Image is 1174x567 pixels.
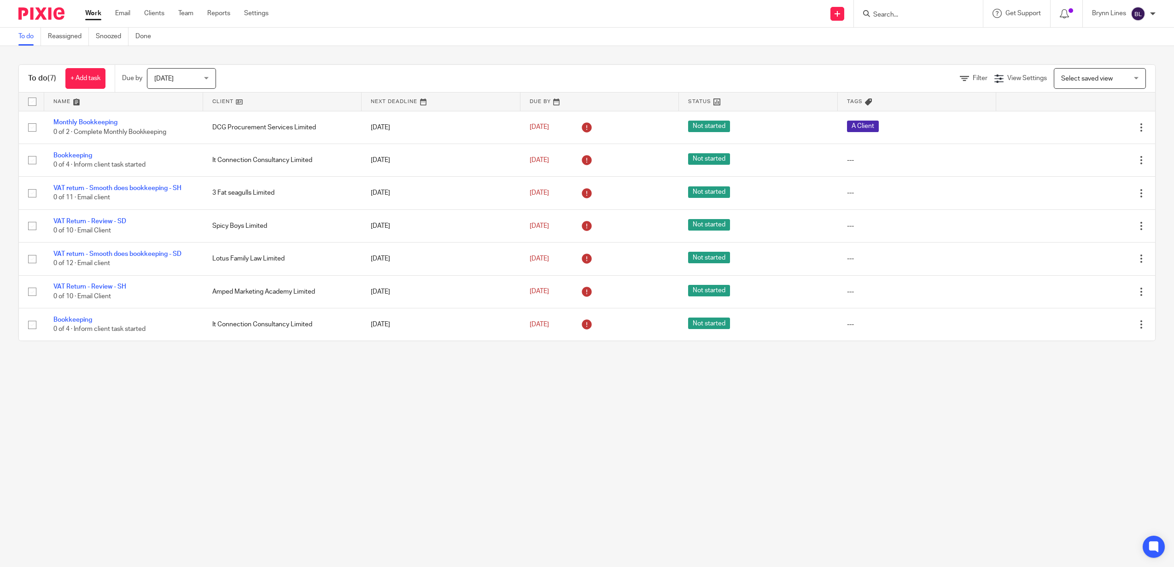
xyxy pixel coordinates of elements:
[362,144,520,176] td: [DATE]
[688,186,730,198] span: Not started
[847,99,863,104] span: Tags
[688,153,730,165] span: Not started
[135,28,158,46] a: Done
[1092,9,1126,18] p: Brynn Lines
[85,9,101,18] a: Work
[53,283,126,290] a: VAT Return - Review - SH
[203,209,362,242] td: Spicy Boys Limited
[203,177,362,209] td: 3 Fat seagulls Limited
[207,9,230,18] a: Reports
[847,156,987,165] div: ---
[1131,6,1145,21] img: svg%3E
[973,75,987,81] span: Filter
[203,111,362,144] td: DCG Procurement Services Limited
[53,293,111,300] span: 0 of 10 · Email Client
[53,119,117,126] a: Monthly Bookkeeping
[154,75,174,82] span: [DATE]
[244,9,269,18] a: Settings
[144,9,164,18] a: Clients
[362,111,520,144] td: [DATE]
[203,243,362,275] td: Lotus Family Law Limited
[530,124,549,131] span: [DATE]
[18,28,41,46] a: To do
[53,185,181,191] a: VAT return - Smooth does bookkeeping - SH
[53,251,181,257] a: VAT return - Smooth does bookkeeping - SD
[48,28,89,46] a: Reassigned
[847,254,987,263] div: ---
[530,157,549,163] span: [DATE]
[362,275,520,308] td: [DATE]
[847,221,987,231] div: ---
[1007,75,1047,81] span: View Settings
[203,144,362,176] td: It Connection Consultancy Limited
[847,121,879,132] span: A Client
[530,223,549,229] span: [DATE]
[530,255,549,262] span: [DATE]
[53,162,146,168] span: 0 of 4 · Inform client task started
[1005,10,1041,17] span: Get Support
[53,260,110,267] span: 0 of 12 · Email client
[65,68,105,89] a: + Add task
[362,243,520,275] td: [DATE]
[688,318,730,329] span: Not started
[847,287,987,296] div: ---
[115,9,130,18] a: Email
[18,7,64,20] img: Pixie
[178,9,193,18] a: Team
[53,218,126,225] a: VAT Return - Review - SD
[688,219,730,231] span: Not started
[53,195,110,201] span: 0 of 11 · Email client
[96,28,128,46] a: Snoozed
[847,320,987,329] div: ---
[688,252,730,263] span: Not started
[47,75,56,82] span: (7)
[530,321,549,328] span: [DATE]
[872,11,955,19] input: Search
[53,326,146,332] span: 0 of 4 · Inform client task started
[1061,75,1113,82] span: Select saved view
[530,289,549,295] span: [DATE]
[362,209,520,242] td: [DATE]
[53,152,92,159] a: Bookkeeping
[53,317,92,323] a: Bookkeeping
[28,74,56,83] h1: To do
[362,177,520,209] td: [DATE]
[362,308,520,341] td: [DATE]
[203,275,362,308] td: Amped Marketing Academy Limited
[203,308,362,341] td: It Connection Consultancy Limited
[53,227,111,234] span: 0 of 10 · Email Client
[53,129,166,135] span: 0 of 2 · Complete Monthly Bookkeeping
[688,121,730,132] span: Not started
[847,188,987,197] div: ---
[688,285,730,296] span: Not started
[122,74,142,83] p: Due by
[530,190,549,196] span: [DATE]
